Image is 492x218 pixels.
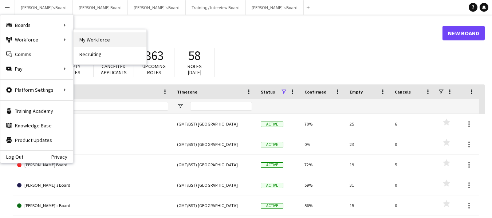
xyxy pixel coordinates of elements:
[30,102,168,111] input: Board name Filter Input
[0,154,23,160] a: Log Out
[177,103,184,110] button: Open Filter Menu
[173,134,256,154] div: (GMT/BST) [GEOGRAPHIC_DATA]
[300,195,345,215] div: 56%
[261,162,283,168] span: Active
[17,175,168,195] a: [PERSON_NAME]'s Board
[261,183,283,188] span: Active
[0,104,73,118] a: Training Academy
[188,48,201,64] span: 58
[173,195,256,215] div: (GMT/BST) [GEOGRAPHIC_DATA]
[0,133,73,147] a: Product Updates
[261,203,283,209] span: Active
[145,48,164,64] span: 363
[73,0,128,15] button: [PERSON_NAME] Board
[304,89,327,95] span: Confirmed
[0,47,73,62] a: Comms
[0,62,73,76] div: Pay
[0,118,73,133] a: Knowledge Base
[17,195,168,216] a: [PERSON_NAME]'s Board
[173,155,256,175] div: (GMT/BST) [GEOGRAPHIC_DATA]
[13,28,442,39] h1: Boards
[350,89,363,95] span: Empty
[390,155,436,175] div: 5
[74,32,146,47] a: My Workforce
[51,154,73,160] a: Privacy
[74,47,146,62] a: Recruiting
[142,63,166,76] span: Upcoming roles
[0,83,73,97] div: Platform Settings
[128,0,186,15] button: [PERSON_NAME]'s Board
[186,0,246,15] button: Training / Interview Board
[173,175,256,195] div: (GMT/BST) [GEOGRAPHIC_DATA]
[345,155,390,175] div: 19
[0,18,73,32] div: Boards
[261,122,283,127] span: Active
[300,134,345,154] div: 0%
[17,155,168,175] a: [PERSON_NAME] Board
[15,0,73,15] button: [PERSON_NAME]'s Board
[390,114,436,134] div: 6
[300,175,345,195] div: 59%
[345,195,390,215] div: 15
[246,0,304,15] button: [PERSON_NAME]'s Board
[345,114,390,134] div: 25
[188,63,202,76] span: Roles [DATE]
[261,89,275,95] span: Status
[261,142,283,147] span: Active
[390,134,436,154] div: 0
[345,175,390,195] div: 31
[177,89,197,95] span: Timezone
[17,114,168,134] a: [PERSON_NAME]'s Board
[395,89,411,95] span: Cancels
[390,195,436,215] div: 0
[17,134,168,155] a: Cauliflower Cards
[190,102,252,111] input: Timezone Filter Input
[0,32,73,47] div: Workforce
[300,114,345,134] div: 70%
[390,175,436,195] div: 0
[101,63,127,76] span: Cancelled applicants
[300,155,345,175] div: 72%
[442,26,485,40] a: New Board
[345,134,390,154] div: 23
[173,114,256,134] div: (GMT/BST) [GEOGRAPHIC_DATA]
